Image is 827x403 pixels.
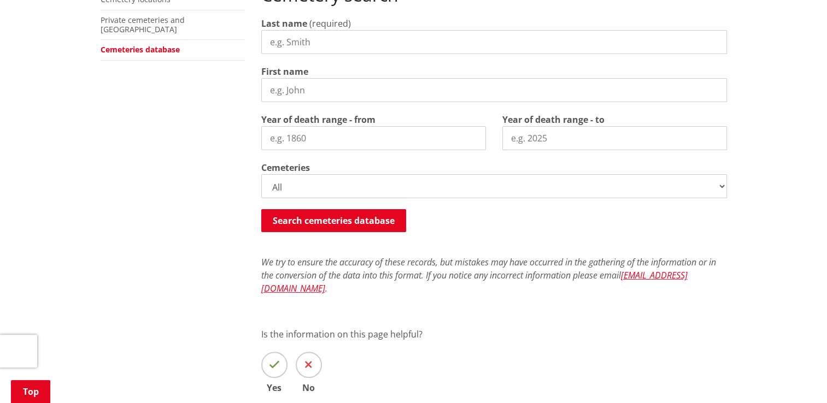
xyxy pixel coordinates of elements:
[261,78,727,102] input: e.g. John
[261,65,308,78] label: First name
[261,17,307,30] label: Last name
[261,256,716,294] em: We try to ensure the accuracy of these records, but mistakes may have occurred in the gathering o...
[261,113,376,126] label: Year of death range - from
[261,30,727,54] input: e.g. Smith
[261,209,406,232] button: Search cemeteries database
[502,113,605,126] label: Year of death range - to
[502,126,727,150] input: e.g. 2025
[261,126,486,150] input: e.g. 1860
[261,161,310,174] label: Cemeteries
[101,44,180,55] a: Cemeteries database
[296,383,322,392] span: No
[261,383,288,392] span: Yes
[261,328,727,341] p: Is the information on this page helpful?
[11,380,50,403] a: Top
[101,15,185,34] a: Private cemeteries and [GEOGRAPHIC_DATA]
[309,17,351,29] span: (required)
[261,269,688,294] a: [EMAIL_ADDRESS][DOMAIN_NAME]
